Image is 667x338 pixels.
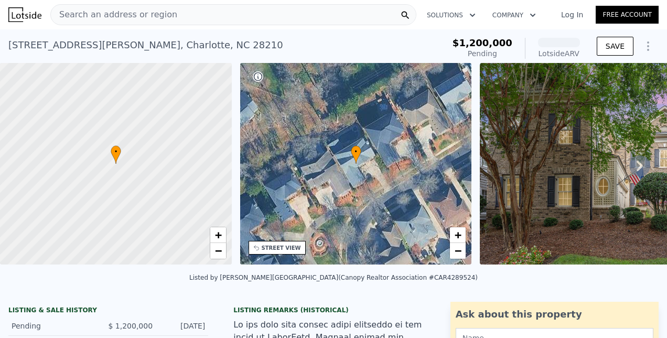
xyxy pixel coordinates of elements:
[214,228,221,241] span: +
[262,244,301,252] div: STREET VIEW
[351,147,361,156] span: •
[210,227,226,243] a: Zoom in
[161,321,205,331] div: [DATE]
[455,244,461,257] span: −
[8,7,41,22] img: Lotside
[597,37,633,56] button: SAVE
[111,147,121,156] span: •
[453,37,512,48] span: $1,200,000
[596,6,659,24] a: Free Account
[453,48,512,59] div: Pending
[638,36,659,57] button: Show Options
[455,228,461,241] span: +
[12,321,100,331] div: Pending
[233,306,433,314] div: Listing Remarks (Historical)
[189,274,478,281] div: Listed by [PERSON_NAME][GEOGRAPHIC_DATA] (Canopy Realtor Association #CAR4289524)
[538,48,580,59] div: Lotside ARV
[548,9,596,20] a: Log In
[51,8,177,21] span: Search an address or region
[108,322,153,330] span: $ 1,200,000
[210,243,226,259] a: Zoom out
[450,243,466,259] a: Zoom out
[214,244,221,257] span: −
[351,145,361,164] div: •
[111,145,121,164] div: •
[8,38,283,52] div: [STREET_ADDRESS][PERSON_NAME] , Charlotte , NC 28210
[456,307,653,322] div: Ask about this property
[8,306,208,316] div: LISTING & SALE HISTORY
[418,6,484,25] button: Solutions
[450,227,466,243] a: Zoom in
[484,6,544,25] button: Company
